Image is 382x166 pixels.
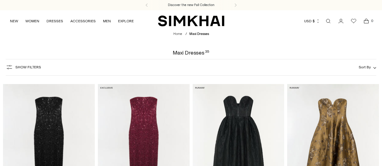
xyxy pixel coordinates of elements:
a: NEW [10,14,18,28]
span: Show Filters [15,65,41,69]
div: / [185,32,187,37]
span: Maxi Dresses [189,32,209,36]
a: Discover the new Fall Collection [168,3,214,8]
a: Wishlist [348,15,360,27]
button: USD $ [304,14,320,28]
a: MEN [103,14,111,28]
span: Sort By [359,65,371,69]
span: 0 [369,18,375,23]
a: WOMEN [25,14,39,28]
a: Open cart modal [360,15,372,27]
div: 35 [205,50,209,55]
a: Home [173,32,182,36]
a: DRESSES [47,14,63,28]
h1: Maxi Dresses [173,50,209,55]
a: SIMKHAI [158,15,224,27]
a: Go to the account page [335,15,347,27]
button: Show Filters [6,62,41,72]
a: Open search modal [322,15,334,27]
a: ACCESSORIES [70,14,96,28]
a: EXPLORE [118,14,134,28]
nav: breadcrumbs [173,32,209,37]
button: Sort By [359,64,376,70]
